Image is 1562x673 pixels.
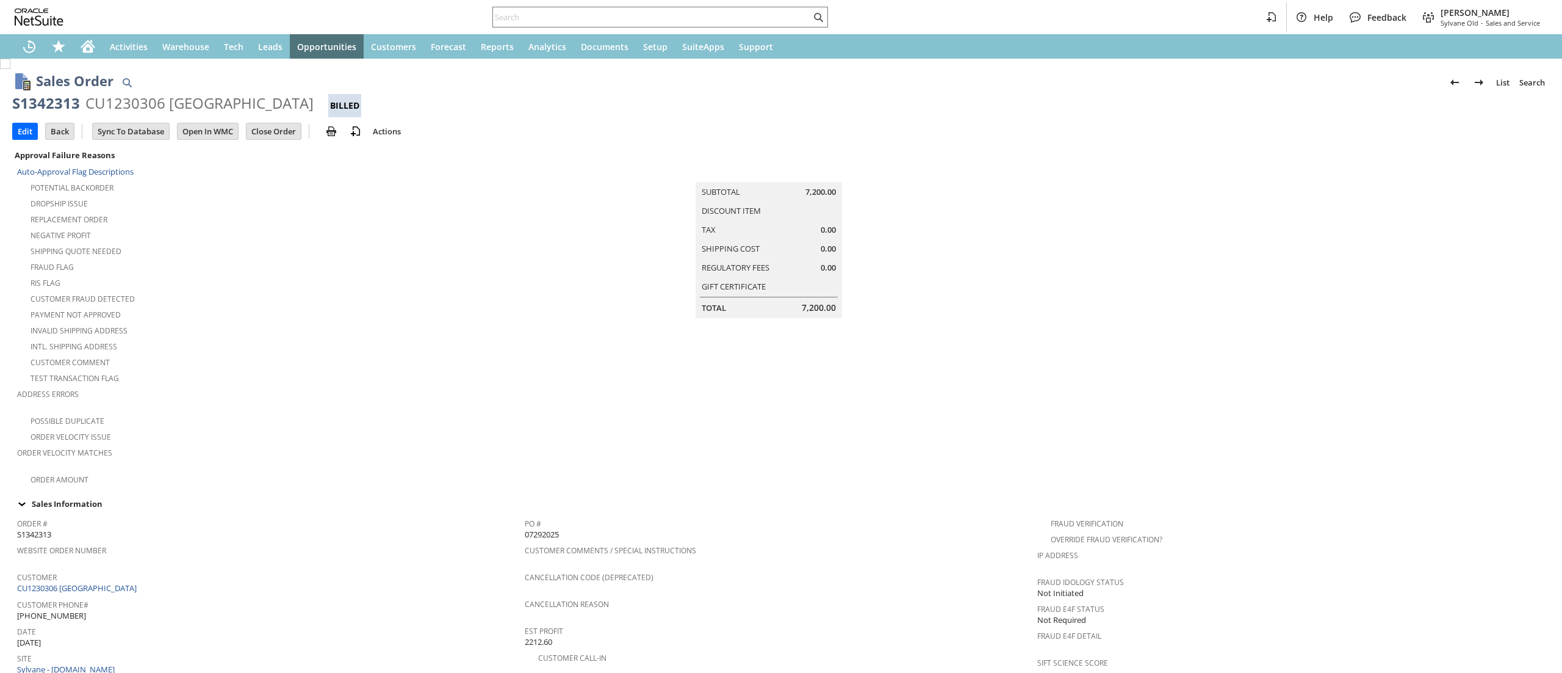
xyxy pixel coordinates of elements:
a: Tax [702,224,716,235]
a: Order Velocity Matches [17,448,112,458]
a: Cancellation Code (deprecated) [525,572,653,583]
span: Setup [643,41,668,53]
a: Customer Comment [31,357,110,368]
span: Sales and Service [1486,18,1540,27]
svg: Shortcuts [51,39,66,54]
span: 07292025 [525,529,559,540]
a: Replacement Order [31,214,107,225]
a: Warehouse [155,34,217,59]
a: Recent Records [15,34,44,59]
a: Intl. Shipping Address [31,341,117,352]
a: Possible Duplicate [31,416,104,426]
span: Support [739,41,773,53]
span: Not Initiated [1037,588,1084,599]
a: Tech [217,34,251,59]
a: PO # [525,518,541,529]
a: Order Amount [31,475,88,485]
span: [PHONE_NUMBER] [17,610,86,622]
a: Search [1514,73,1550,92]
a: Gift Certificate [702,281,766,292]
svg: Search [811,10,826,24]
span: Analytics [528,41,566,53]
a: Address Errors [17,389,79,399]
span: Customers [371,41,416,53]
span: SuiteApps [682,41,724,53]
a: Order Velocity Issue [31,432,111,442]
a: RIS flag [31,278,60,288]
a: Opportunities [290,34,364,59]
a: Date [17,627,36,637]
a: SuiteApps [675,34,732,59]
a: Total [702,302,726,313]
a: Potential Backorder [31,183,113,193]
caption: Summary [696,162,842,182]
a: Fraud Verification [1051,518,1123,529]
a: Fraud E4F Detail [1037,631,1101,641]
span: 7,200.00 [802,302,836,314]
div: Billed [328,94,361,117]
a: Support [732,34,780,59]
a: Site [17,653,32,664]
a: Website Order Number [17,545,106,556]
h1: Sales Order [36,71,113,91]
span: 7,200.00 [805,186,836,198]
span: [DATE] [17,637,41,649]
a: Order # [17,518,48,529]
span: - [1481,18,1483,27]
span: 0.00 [821,262,836,274]
span: [PERSON_NAME] [1441,7,1540,18]
span: Feedback [1367,12,1406,23]
a: IP Address [1037,550,1078,561]
span: Not Required [1037,614,1086,626]
input: Search [493,10,811,24]
a: Customers [364,34,423,59]
a: Customer Comments / Special Instructions [525,545,696,556]
input: Sync To Database [93,123,169,139]
a: Subtotal [702,186,740,197]
a: Shipping Quote Needed [31,246,121,256]
a: Customer Fraud Detected [31,294,135,304]
a: Fraud E4F Status [1037,604,1104,614]
a: Customer Phone# [17,600,88,610]
a: Fraud Flag [31,262,74,272]
a: Documents [574,34,636,59]
input: Back [46,123,74,139]
a: CU1230306 [GEOGRAPHIC_DATA] [17,583,140,594]
a: Test Transaction Flag [31,373,119,384]
div: Approval Failure Reasons [12,147,520,163]
span: Tech [224,41,243,53]
a: List [1491,73,1514,92]
a: Activities [103,34,155,59]
input: Close Order [247,123,301,139]
a: Analytics [521,34,574,59]
span: Activities [110,41,148,53]
input: Open In WMC [178,123,238,139]
img: add-record.svg [348,124,363,139]
img: Quick Find [120,75,134,90]
a: Invalid Shipping Address [31,326,128,336]
div: Shortcuts [44,34,73,59]
a: Est Profit [525,626,563,636]
input: Edit [13,123,37,139]
a: Setup [636,34,675,59]
span: Documents [581,41,628,53]
span: S1342313 [17,529,51,540]
span: 0.00 [821,243,836,255]
img: Previous [1447,75,1462,90]
a: Discount Item [702,205,761,216]
a: Customer [17,572,57,583]
svg: Home [81,39,95,54]
span: Opportunities [297,41,356,53]
div: CU1230306 [GEOGRAPHIC_DATA] [85,93,314,113]
a: Regulatory Fees [702,262,769,273]
a: Leads [251,34,290,59]
a: Negative Profit [31,230,91,241]
img: Next [1472,75,1486,90]
a: Dropship Issue [31,198,88,209]
a: Forecast [423,34,473,59]
a: Auto-Approval Flag Descriptions [17,166,134,177]
svg: logo [15,9,63,26]
span: Forecast [431,41,466,53]
span: Leads [258,41,283,53]
td: Sales Information [12,496,1550,512]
